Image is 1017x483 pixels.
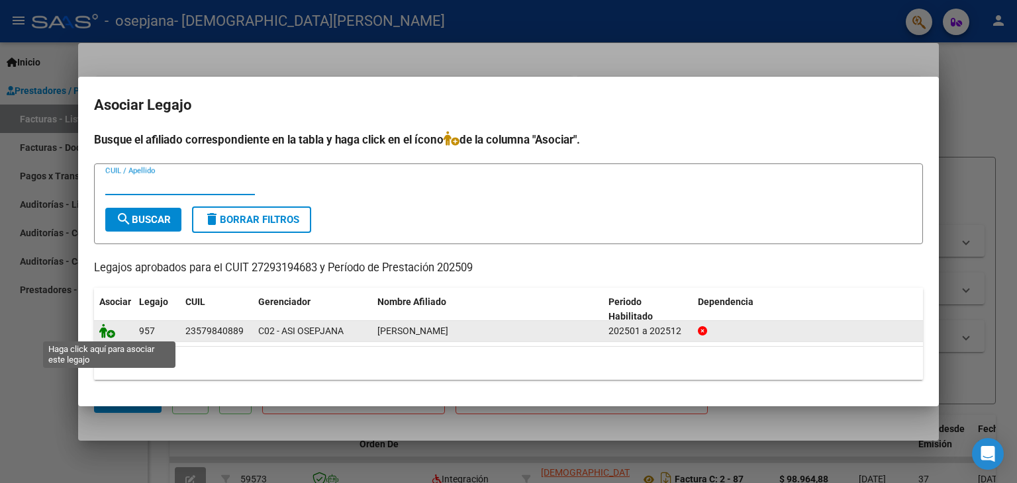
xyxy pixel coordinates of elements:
[94,131,923,148] h4: Busque el afiliado correspondiente en la tabla y haga click en el ícono de la columna "Asociar".
[94,288,134,331] datatable-header-cell: Asociar
[377,296,446,307] span: Nombre Afiliado
[608,296,653,322] span: Periodo Habilitado
[972,438,1004,470] div: Open Intercom Messenger
[94,93,923,118] h2: Asociar Legajo
[139,326,155,336] span: 957
[116,211,132,227] mat-icon: search
[377,326,448,336] span: SOTO ERIC
[608,324,687,339] div: 202501 a 202512
[192,206,311,233] button: Borrar Filtros
[258,326,344,336] span: C02 - ASI OSEPJANA
[105,208,181,232] button: Buscar
[372,288,603,331] datatable-header-cell: Nombre Afiliado
[116,214,171,226] span: Buscar
[258,296,311,307] span: Gerenciador
[185,296,205,307] span: CUIL
[134,288,180,331] datatable-header-cell: Legajo
[693,288,924,331] datatable-header-cell: Dependencia
[139,296,168,307] span: Legajo
[698,296,753,307] span: Dependencia
[99,296,131,307] span: Asociar
[185,324,244,339] div: 23579840889
[180,288,253,331] datatable-header-cell: CUIL
[94,347,923,380] div: 1 registros
[253,288,372,331] datatable-header-cell: Gerenciador
[94,260,923,277] p: Legajos aprobados para el CUIT 27293194683 y Período de Prestación 202509
[204,211,220,227] mat-icon: delete
[603,288,693,331] datatable-header-cell: Periodo Habilitado
[204,214,299,226] span: Borrar Filtros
